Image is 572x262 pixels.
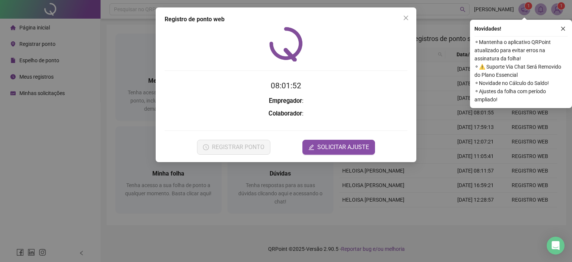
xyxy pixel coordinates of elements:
button: REGISTRAR PONTO [197,140,270,155]
span: ⚬ Novidade no Cálculo do Saldo! [474,79,568,87]
span: ⚬ ⚠️ Suporte Via Chat Será Removido do Plano Essencial [474,63,568,79]
button: editSOLICITAR AJUSTE [302,140,375,155]
h3: : [165,96,407,106]
span: ⚬ Ajustes da folha com período ampliado! [474,87,568,104]
span: edit [308,144,314,150]
span: close [403,15,409,21]
div: Open Intercom Messenger [547,237,565,255]
span: Novidades ! [474,25,501,33]
span: close [560,26,566,31]
h3: : [165,109,407,119]
strong: Empregador [269,97,302,104]
button: Close [400,12,412,24]
time: 08:01:52 [271,81,301,90]
img: QRPoint [269,27,303,61]
strong: Colaborador [268,110,302,117]
span: ⚬ Mantenha o aplicativo QRPoint atualizado para evitar erros na assinatura da folha! [474,38,568,63]
div: Registro de ponto web [165,15,407,24]
span: SOLICITAR AJUSTE [317,143,369,152]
